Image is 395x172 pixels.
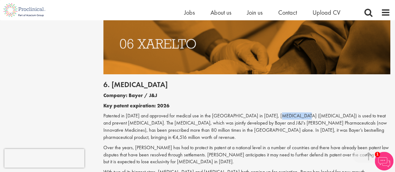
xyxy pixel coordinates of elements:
a: Upload CV [313,8,340,17]
a: Join us [247,8,263,17]
iframe: reCAPTCHA [4,149,84,168]
img: Chatbot [375,152,393,170]
img: Drugs with patents due to expire Xarelto [103,13,390,75]
b: Company: Bayer / J&J [103,92,157,99]
a: Contact [278,8,297,17]
b: Key patent expiration: 2026 [103,102,170,109]
p: Patented in [DATE] and approved for medical use in the [GEOGRAPHIC_DATA] in [DATE], [MEDICAL_DATA... [103,112,390,141]
p: Over the years, [PERSON_NAME] has had to protect its patent at a national level in a number of co... [103,144,390,166]
a: About us [210,8,231,17]
h2: 6. [MEDICAL_DATA] [103,81,390,89]
a: Jobs [184,8,195,17]
span: 1 [375,152,380,157]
